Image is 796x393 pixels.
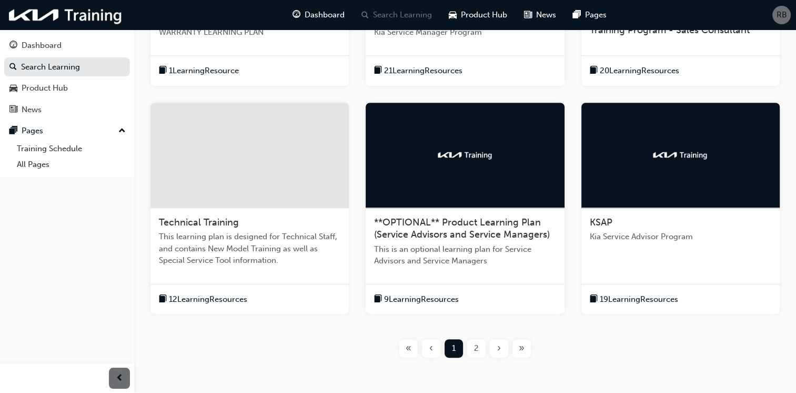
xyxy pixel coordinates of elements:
[516,4,565,26] a: news-iconNews
[406,342,411,355] span: «
[305,9,345,21] span: Dashboard
[4,121,130,141] button: Pages
[13,156,130,173] a: All Pages
[573,8,581,22] span: pages-icon
[4,34,130,121] button: DashboardSearch LearningProduct HubNews
[374,293,382,306] span: book-icon
[361,8,369,22] span: search-icon
[585,9,607,21] span: Pages
[159,231,340,267] span: This learning plan is designed for Technical Staff, and contains New Model Training as well as Sp...
[366,103,564,315] a: kia-training**OPTIONAL** Product Learning Plan (Service Advisors and Service Managers)This is an ...
[22,40,62,52] div: Dashboard
[440,4,516,26] a: car-iconProduct Hub
[284,4,353,26] a: guage-iconDashboard
[488,339,510,358] button: Next page
[590,217,612,228] span: KSAP
[159,293,167,306] span: book-icon
[536,9,556,21] span: News
[436,150,494,160] img: kia-training
[590,64,679,77] button: book-icon20LearningResources
[169,65,239,77] span: 1 Learning Resource
[4,78,130,98] a: Product Hub
[4,100,130,120] a: News
[474,342,479,355] span: 2
[397,339,420,358] button: First page
[600,293,678,306] span: 19 Learning Resources
[590,64,598,77] span: book-icon
[159,26,340,38] span: WARRANTY LEARNING PLAN
[420,339,442,358] button: Previous page
[13,141,130,157] a: Training Schedule
[4,57,130,77] a: Search Learning
[384,65,462,77] span: 21 Learning Resources
[772,6,791,24] button: RB
[150,103,349,315] a: Technical TrainingThis learning plan is designed for Technical Staff, and contains New Model Trai...
[374,64,382,77] span: book-icon
[159,64,239,77] button: book-icon1LearningResource
[9,63,17,72] span: search-icon
[22,104,42,116] div: News
[116,372,124,385] span: prev-icon
[9,41,17,51] span: guage-icon
[9,84,17,93] span: car-icon
[22,125,43,137] div: Pages
[524,8,532,22] span: news-icon
[519,342,525,355] span: »
[159,64,167,77] span: book-icon
[449,8,457,22] span: car-icon
[510,339,533,358] button: Last page
[353,4,440,26] a: search-iconSearch Learning
[118,124,126,138] span: up-icon
[590,293,678,306] button: book-icon19LearningResources
[9,105,17,115] span: news-icon
[374,293,459,306] button: book-icon9LearningResources
[452,342,456,355] span: 1
[169,293,247,306] span: 12 Learning Resources
[374,243,556,267] span: This is an optional learning plan for Service Advisors and Service Managers
[600,65,679,77] span: 20 Learning Resources
[461,9,507,21] span: Product Hub
[590,231,771,243] span: Kia Service Advisor Program
[374,217,550,241] span: **OPTIONAL** Product Learning Plan (Service Advisors and Service Managers)
[373,9,432,21] span: Search Learning
[429,342,433,355] span: ‹
[22,82,68,94] div: Product Hub
[590,12,750,36] span: Customer Facing Staff (CFS) Sales Training Program - Sales Consultant
[442,339,465,358] button: Page 1
[384,293,459,306] span: 9 Learning Resources
[777,9,787,21] span: RB
[293,8,300,22] span: guage-icon
[590,293,598,306] span: book-icon
[4,36,130,55] a: Dashboard
[159,217,239,228] span: Technical Training
[581,103,780,315] a: kia-trainingKSAPKia Service Advisor Programbook-icon19LearningResources
[9,126,17,136] span: pages-icon
[374,64,462,77] button: book-icon21LearningResources
[565,4,615,26] a: pages-iconPages
[159,293,247,306] button: book-icon12LearningResources
[5,4,126,26] img: kia-training
[374,26,556,38] span: Kia Service Manager Program
[497,342,501,355] span: ›
[651,150,709,160] img: kia-training
[465,339,488,358] button: Page 2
